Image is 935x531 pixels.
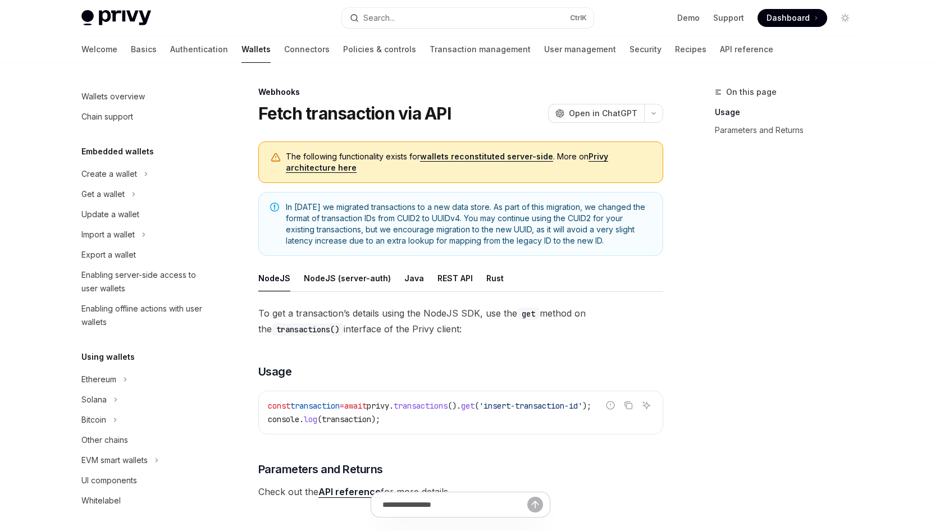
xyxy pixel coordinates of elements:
[767,12,810,24] span: Dashboard
[81,10,151,26] img: light logo
[304,414,317,424] span: log
[367,401,389,411] span: privy
[639,398,654,413] button: Ask AI
[81,248,136,262] div: Export a wallet
[286,151,651,173] span: The following functionality exists for . More on
[270,152,281,163] svg: Warning
[268,401,290,411] span: const
[569,108,637,119] span: Open in ChatGPT
[544,36,616,63] a: User management
[72,245,216,265] a: Export a wallet
[322,414,371,424] span: transaction
[342,8,594,28] button: Open search
[81,228,135,241] div: Import a wallet
[72,204,216,225] a: Update a wallet
[475,401,479,411] span: (
[81,208,139,221] div: Update a wallet
[486,265,504,291] div: Rust
[72,430,216,450] a: Other chains
[304,265,391,291] div: NodeJS (server-auth)
[81,36,117,63] a: Welcome
[286,202,651,246] span: In [DATE] we migrated transactions to a new data store. As part of this migration, we changed the...
[81,145,154,158] h5: Embedded wallets
[404,265,424,291] div: Java
[448,401,461,411] span: ().
[72,369,216,390] button: Toggle Ethereum section
[371,414,380,424] span: );
[382,492,527,517] input: Ask a question...
[675,36,706,63] a: Recipes
[72,184,216,204] button: Toggle Get a wallet section
[258,305,663,337] span: To get a transaction’s details using the NodeJS SDK, use the method on the interface of the Privy...
[430,36,531,63] a: Transaction management
[290,401,340,411] span: transaction
[81,187,125,201] div: Get a wallet
[284,36,330,63] a: Connectors
[570,13,587,22] span: Ctrl K
[630,36,662,63] a: Security
[170,36,228,63] a: Authentication
[720,36,773,63] a: API reference
[258,484,663,500] span: Check out the for more details.
[715,121,863,139] a: Parameters and Returns
[81,350,135,364] h5: Using wallets
[270,203,279,212] svg: Note
[81,433,128,447] div: Other chains
[517,308,540,320] code: get
[527,497,543,512] button: Send message
[268,414,299,424] span: console
[621,398,636,413] button: Copy the contents from the code block
[363,11,395,25] div: Search...
[72,164,216,184] button: Toggle Create a wallet section
[272,323,344,336] code: transactions()
[81,494,121,507] div: Whitelabel
[81,454,148,467] div: EVM smart wallets
[81,474,137,487] div: UI components
[394,401,448,411] span: transactions
[299,414,304,424] span: .
[343,36,416,63] a: Policies & controls
[340,401,344,411] span: =
[582,401,591,411] span: );
[72,265,216,299] a: Enabling server-side access to user wallets
[258,461,383,477] span: Parameters and Returns
[461,401,475,411] span: get
[81,302,209,329] div: Enabling offline actions with user wallets
[81,90,145,103] div: Wallets overview
[603,398,618,413] button: Report incorrect code
[344,401,367,411] span: await
[318,486,381,498] a: API reference
[677,12,700,24] a: Demo
[72,86,216,107] a: Wallets overview
[81,110,133,123] div: Chain support
[726,85,777,99] span: On this page
[317,414,322,424] span: (
[72,299,216,332] a: Enabling offline actions with user wallets
[713,12,744,24] a: Support
[72,470,216,491] a: UI components
[81,393,107,406] div: Solana
[72,491,216,511] a: Whitelabel
[131,36,157,63] a: Basics
[258,86,663,98] div: Webhooks
[758,9,827,27] a: Dashboard
[836,9,854,27] button: Toggle dark mode
[479,401,582,411] span: 'insert-transaction-id'
[437,265,473,291] div: REST API
[81,167,137,181] div: Create a wallet
[548,104,644,123] button: Open in ChatGPT
[72,410,216,430] button: Toggle Bitcoin section
[72,107,216,127] a: Chain support
[258,103,451,123] h1: Fetch transaction via API
[389,401,394,411] span: .
[420,152,553,162] a: wallets reconstituted server-side
[81,268,209,295] div: Enabling server-side access to user wallets
[81,413,106,427] div: Bitcoin
[258,364,292,379] span: Usage
[715,103,863,121] a: Usage
[258,265,290,291] div: NodeJS
[72,225,216,245] button: Toggle Import a wallet section
[72,390,216,410] button: Toggle Solana section
[81,373,116,386] div: Ethereum
[72,450,216,470] button: Toggle EVM smart wallets section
